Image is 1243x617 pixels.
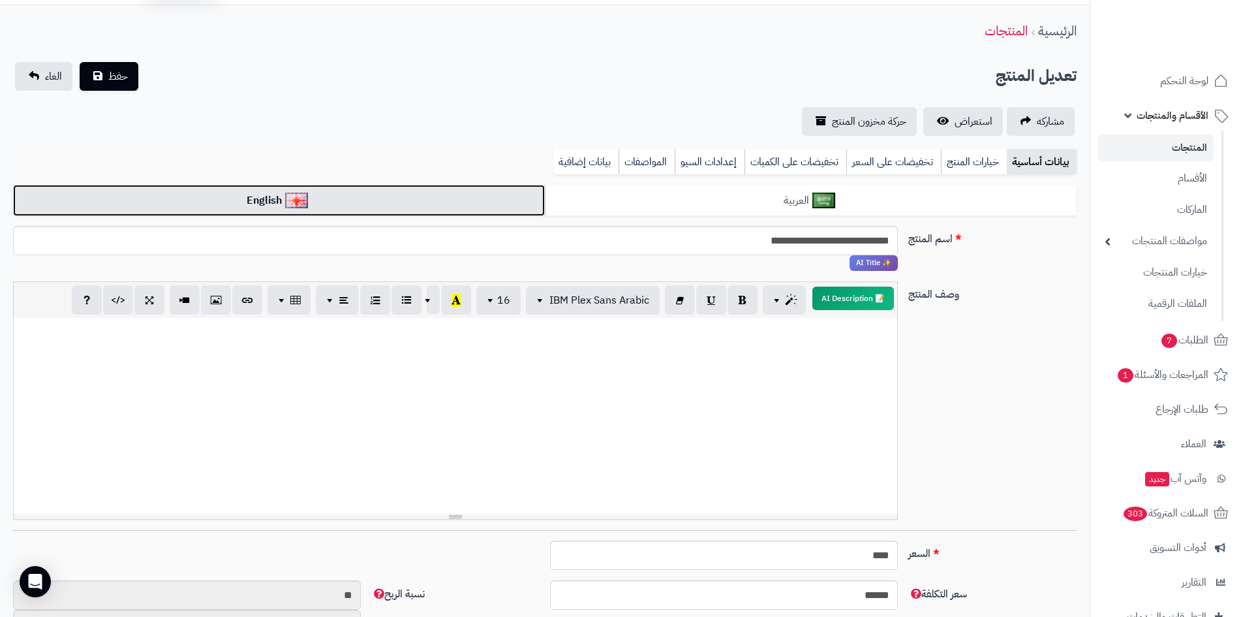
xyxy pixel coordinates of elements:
[1098,259,1214,287] a: خيارات المنتجات
[903,226,1082,247] label: اسم المنتج
[812,193,835,208] img: العربية
[1098,324,1235,356] a: الطلبات7
[1123,506,1148,522] span: 303
[108,69,128,84] span: حفظ
[1144,469,1206,488] span: وآتس آب
[45,69,62,84] span: الغاء
[619,149,675,175] a: المواصفات
[1098,498,1235,529] a: السلات المتروكة303
[850,255,898,271] span: انقر لاستخدام رفيقك الذكي
[1116,366,1208,384] span: المراجعات والأسئلة
[1161,333,1178,349] span: 7
[1037,114,1064,129] span: مشاركه
[1098,463,1235,494] a: وآتس آبجديد
[549,293,649,308] span: IBM Plex Sans Arabic
[996,63,1077,89] h2: تعديل المنتج
[1007,107,1075,136] a: مشاركه
[1154,19,1231,46] img: logo-2.png
[903,281,1082,302] label: وصف المنتج
[553,149,619,175] a: بيانات إضافية
[1098,65,1235,97] a: لوحة التحكم
[15,62,72,91] a: الغاء
[285,193,308,208] img: English
[675,149,744,175] a: إعدادات السيو
[1117,368,1134,383] span: 1
[1182,573,1206,592] span: التقارير
[1098,532,1235,563] a: أدوات التسويق
[13,185,545,217] a: English
[1038,21,1077,40] a: الرئيسية
[846,149,941,175] a: تخفيضات على السعر
[476,286,521,315] button: 16
[1007,149,1077,175] a: بيانات أساسية
[497,293,510,308] span: 16
[1098,567,1235,598] a: التقارير
[832,114,906,129] span: حركة مخزون المنتج
[1122,504,1208,522] span: السلات المتروكة
[903,541,1082,562] label: السعر
[371,586,425,602] span: نسبة الربح
[545,185,1077,217] a: العربية
[80,62,138,91] button: حفظ
[1098,428,1235,460] a: العملاء
[1098,394,1235,425] a: طلبات الإرجاع
[802,107,917,136] a: حركة مخزون المنتج
[908,586,967,602] span: سعر التكلفة
[1137,106,1208,125] span: الأقسام والمنتجات
[812,287,894,310] button: 📝 AI Description
[923,107,1003,136] a: استعراض
[744,149,846,175] a: تخفيضات على الكميات
[1160,72,1208,90] span: لوحة التحكم
[1098,359,1235,390] a: المراجعات والأسئلة1
[1098,134,1214,161] a: المنتجات
[941,149,1007,175] a: خيارات المنتج
[1160,331,1208,349] span: الطلبات
[526,286,660,315] button: IBM Plex Sans Arabic
[1098,165,1214,193] a: الأقسام
[20,566,51,597] div: Open Intercom Messenger
[1098,227,1214,255] a: مواصفات المنتجات
[1156,400,1208,419] span: طلبات الإرجاع
[1098,196,1214,224] a: الماركات
[1145,472,1169,486] span: جديد
[1181,435,1206,453] span: العملاء
[955,114,992,129] span: استعراض
[1150,539,1206,557] span: أدوات التسويق
[985,21,1028,40] a: المنتجات
[1098,290,1214,318] a: الملفات الرقمية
